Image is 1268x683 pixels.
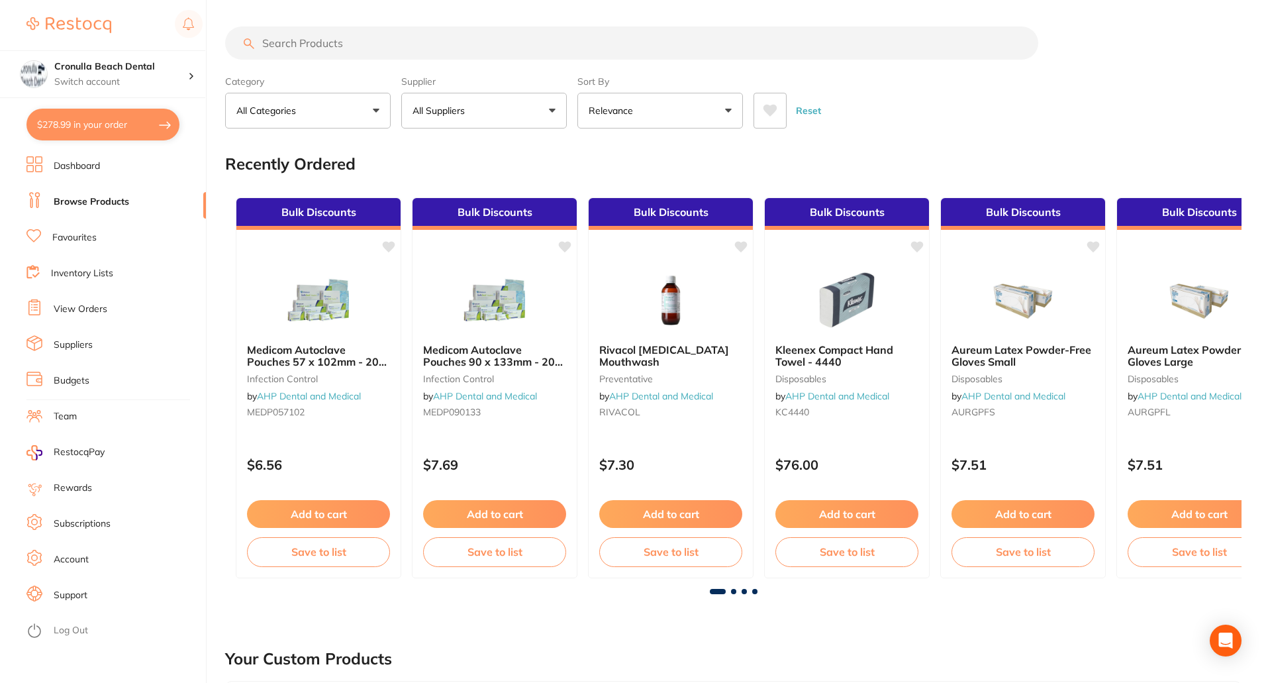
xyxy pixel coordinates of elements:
small: preventative [599,374,742,384]
p: $76.00 [775,457,918,472]
button: Add to cart [423,500,566,528]
small: AURGPFS [951,407,1095,417]
b: Medicom Autoclave Pouches 90 x 133mm - 200 per box [423,344,566,368]
span: by [599,390,713,402]
div: Bulk Discounts [413,198,577,230]
b: Kleenex Compact Hand Towel - 4440 [775,344,918,368]
a: AHP Dental and Medical [609,390,713,402]
img: Medicom Autoclave Pouches 90 x 133mm - 200 per box [452,267,538,333]
button: Reset [792,93,825,129]
small: MEDP057102 [247,407,390,417]
label: Category [225,76,391,87]
b: Rivacol Chlorhexidine Mouthwash [599,344,742,368]
img: Medicom Autoclave Pouches 57 x 102mm - 200 per box [275,267,362,333]
input: Search Products [225,26,1038,60]
a: RestocqPay [26,445,105,460]
h2: Your Custom Products [225,650,392,668]
button: Save to list [775,537,918,566]
img: RestocqPay [26,445,42,460]
button: Add to cart [775,500,918,528]
img: Aureum Latex Powder-Free Gloves Large [1156,267,1242,333]
small: infection control [423,374,566,384]
span: by [423,390,537,402]
img: Rivacol Chlorhexidine Mouthwash [628,267,714,333]
div: Bulk Discounts [236,198,401,230]
a: Rewards [54,482,92,495]
a: View Orders [54,303,107,316]
div: Bulk Discounts [765,198,929,230]
h4: Cronulla Beach Dental [54,60,188,74]
p: Switch account [54,76,188,89]
button: All Suppliers [401,93,567,129]
button: Save to list [423,537,566,566]
div: Open Intercom Messenger [1210,625,1242,657]
a: Log Out [54,624,88,637]
img: Aureum Latex Powder-Free Gloves Small [980,267,1066,333]
button: $278.99 in your order [26,109,179,140]
a: AHP Dental and Medical [433,390,537,402]
a: Suppliers [54,339,93,352]
small: disposables [775,374,918,384]
a: AHP Dental and Medical [961,390,1065,402]
button: Relevance [577,93,743,129]
a: Account [54,553,89,566]
button: Add to cart [247,500,390,528]
p: $6.56 [247,457,390,472]
a: Dashboard [54,160,100,173]
label: Sort By [577,76,743,87]
p: Relevance [589,104,638,117]
small: KC4440 [775,407,918,417]
span: by [247,390,361,402]
img: Cronulla Beach Dental [21,61,47,87]
p: $7.69 [423,457,566,472]
span: by [775,390,889,402]
a: AHP Dental and Medical [785,390,889,402]
b: Aureum Latex Powder-Free Gloves Small [951,344,1095,368]
span: RestocqPay [54,446,105,459]
button: Add to cart [599,500,742,528]
a: Restocq Logo [26,10,111,40]
div: Bulk Discounts [941,198,1105,230]
label: Supplier [401,76,567,87]
a: Subscriptions [54,517,111,531]
div: Bulk Discounts [589,198,753,230]
small: infection control [247,374,390,384]
a: Browse Products [54,195,129,209]
button: Save to list [599,537,742,566]
a: Support [54,589,87,602]
b: Medicom Autoclave Pouches 57 x 102mm - 200 per box [247,344,390,368]
img: Restocq Logo [26,17,111,33]
small: disposables [951,374,1095,384]
button: Add to cart [951,500,1095,528]
p: All Categories [236,104,301,117]
a: Inventory Lists [51,267,113,280]
a: Favourites [52,231,97,244]
p: $7.30 [599,457,742,472]
span: by [951,390,1065,402]
button: All Categories [225,93,391,129]
a: Team [54,410,77,423]
p: All Suppliers [413,104,470,117]
a: AHP Dental and Medical [257,390,361,402]
span: by [1128,390,1242,402]
h2: Recently Ordered [225,155,356,174]
small: RIVACOL [599,407,742,417]
small: MEDP090133 [423,407,566,417]
a: Budgets [54,374,89,388]
p: $7.51 [951,457,1095,472]
button: Save to list [247,537,390,566]
img: Kleenex Compact Hand Towel - 4440 [804,267,890,333]
button: Save to list [951,537,1095,566]
a: AHP Dental and Medical [1138,390,1242,402]
button: Log Out [26,621,202,642]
